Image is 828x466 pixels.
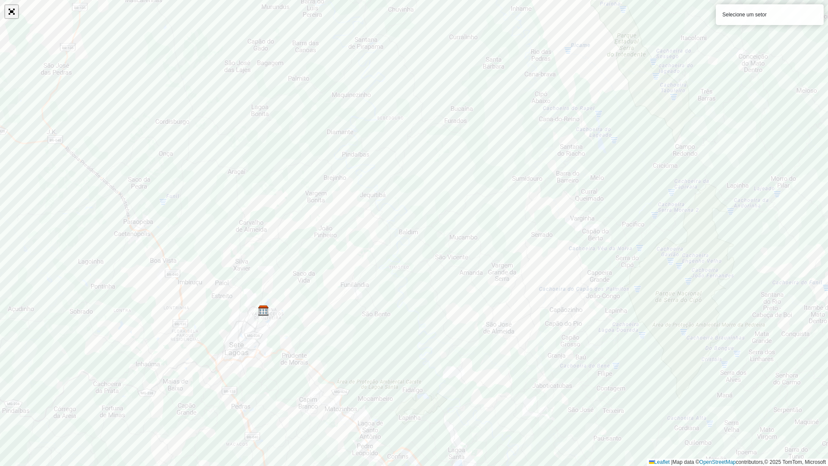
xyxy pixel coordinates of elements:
span: | [671,459,672,465]
a: OpenStreetMap [699,459,736,465]
a: Leaflet [649,459,670,465]
div: Selecione um setor [716,4,824,25]
div: Map data © contributors,© 2025 TomTom, Microsoft [647,459,828,466]
a: Abrir mapa em tela cheia [5,5,18,18]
